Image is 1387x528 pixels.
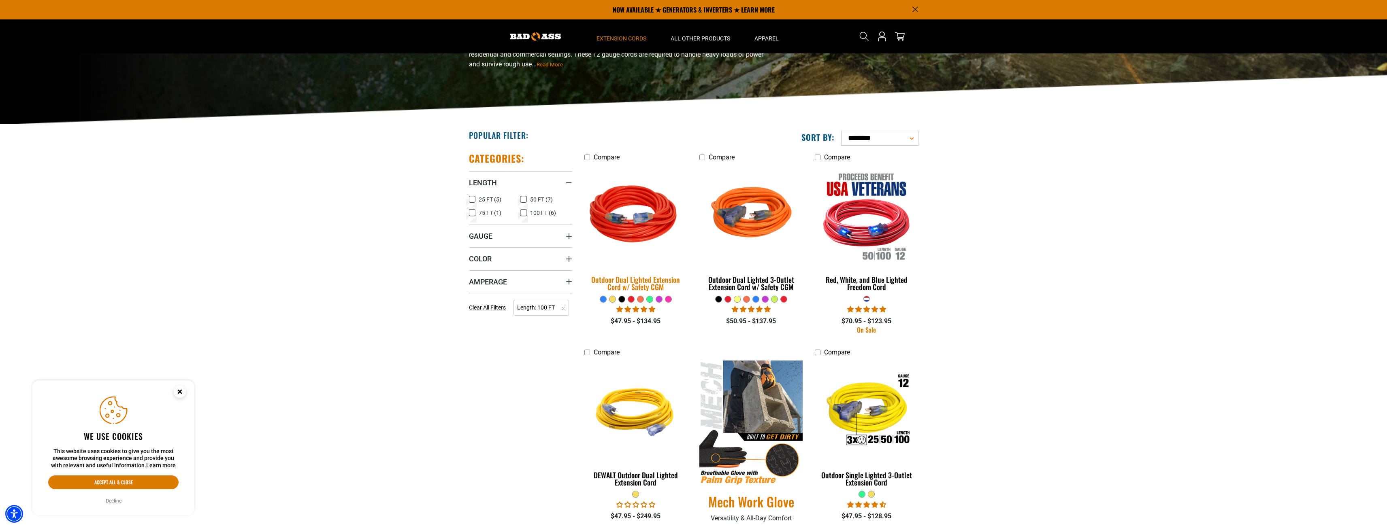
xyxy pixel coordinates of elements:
[594,348,620,356] span: Compare
[510,32,561,41] img: Bad Ass Extension Cords
[469,270,572,293] summary: Amperage
[530,210,556,216] span: 100 FT (6)
[858,30,871,43] summary: Search
[584,360,688,491] a: DEWALT Outdoor Dual Lighted Extension Cord DEWALT Outdoor Dual Lighted Extension Cord
[847,305,886,313] span: 5.00 stars
[815,165,918,295] a: Red, White, and Blue Lighted Freedom Cord Red, White, and Blue Lighted Freedom Cord
[584,19,658,53] summary: Extension Cords
[815,327,918,333] div: On Sale
[732,305,771,313] span: 4.80 stars
[893,32,906,41] a: cart
[5,505,23,523] div: Accessibility Menu
[165,380,194,405] button: Close this option
[815,360,918,491] a: Outdoor Single Lighted 3-Outlet Extension Cord Outdoor Single Lighted 3-Outlet Extension Cord
[700,169,802,262] img: orange
[146,462,176,469] a: This website uses cookies to give you the most awesome browsing experience and provide you with r...
[699,513,803,523] p: Versatility & All-Day Comfort
[847,501,886,509] span: 4.64 stars
[469,304,506,311] span: Clear All Filters
[801,132,835,142] label: Sort by:
[816,169,918,262] img: Red, White, and Blue Lighted Freedom Cord
[754,35,779,42] span: Apparel
[699,316,803,326] div: $50.95 - $137.95
[616,501,655,509] span: 0.00 stars
[513,300,569,316] span: Length: 100 FT
[469,41,763,68] span: Outdoor extension cords are designed to meet the demanding needs of outdoor applications, in both...
[530,197,553,202] span: 50 FT (7)
[584,511,688,521] div: $47.95 - $249.95
[469,277,507,286] span: Amperage
[469,231,492,241] span: Gauge
[579,164,692,267] img: Red
[658,19,742,53] summary: All Other Products
[584,165,688,295] a: Red Outdoor Dual Lighted Extension Cord w/ Safety CGM
[469,178,497,187] span: Length
[584,471,688,486] div: DEWALT Outdoor Dual Lighted Extension Cord
[48,475,179,489] button: Accept all & close
[699,276,803,291] div: Outdoor Dual Lighted 3-Outlet Extension Cord w/ Safety CGM
[585,364,687,457] img: DEWALT Outdoor Dual Lighted Extension Cord
[699,165,803,295] a: orange Outdoor Dual Lighted 3-Outlet Extension Cord w/ Safety CGM
[815,511,918,521] div: $47.95 - $128.95
[48,448,179,469] p: This website uses cookies to give you the most awesome browsing experience and provide you with r...
[584,276,688,291] div: Outdoor Dual Lighted Extension Cord w/ Safety CGM
[469,130,528,140] h2: Popular Filter:
[103,497,124,505] button: Decline
[594,153,620,161] span: Compare
[815,316,918,326] div: $70.95 - $123.95
[742,19,791,53] summary: Apparel
[876,19,888,53] a: Open this option
[479,210,501,216] span: 75 FT (1)
[32,380,194,515] aside: Cookie Consent
[699,360,803,486] img: Mech Work Glove
[824,348,850,356] span: Compare
[513,303,569,311] a: Length: 100 FT
[469,247,572,270] summary: Color
[584,316,688,326] div: $47.95 - $134.95
[709,153,735,161] span: Compare
[671,35,730,42] span: All Other Products
[469,303,509,312] a: Clear All Filters
[815,471,918,486] div: Outdoor Single Lighted 3-Outlet Extension Cord
[469,171,572,194] summary: Length
[597,35,646,42] span: Extension Cords
[469,225,572,247] summary: Gauge
[616,305,655,313] span: 4.83 stars
[816,364,918,457] img: Outdoor Single Lighted 3-Outlet Extension Cord
[48,431,179,441] h2: We use cookies
[824,153,850,161] span: Compare
[469,254,492,263] span: Color
[479,197,501,202] span: 25 FT (5)
[699,493,803,510] a: Mech Work Glove
[537,61,563,68] span: Read More
[469,152,525,165] h2: Categories:
[815,276,918,291] div: Red, White, and Blue Lighted Freedom Cord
